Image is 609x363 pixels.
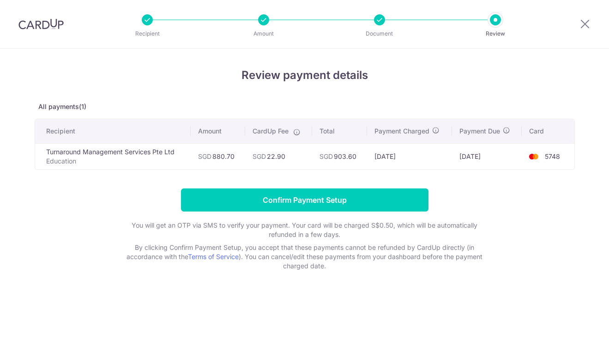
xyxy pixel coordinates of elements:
span: SGD [198,152,211,160]
p: Review [461,29,530,38]
p: Education [46,157,184,166]
td: 903.60 [312,143,367,169]
td: [DATE] [367,143,452,169]
input: Confirm Payment Setup [181,188,428,212]
p: By clicking Confirm Payment Setup, you accept that these payments cannot be refunded by CardUp di... [120,243,489,271]
th: Recipient [35,119,191,143]
p: You will get an OTP via SMS to verify your payment. Your card will be charged S$0.50, which will ... [120,221,489,239]
img: CardUp [18,18,64,30]
span: SGD [320,152,333,160]
h4: Review payment details [35,67,575,84]
a: Terms of Service [188,253,239,260]
td: 22.90 [245,143,312,169]
td: 880.70 [191,143,245,169]
td: Turnaround Management Services Pte Ltd [35,143,191,169]
span: Payment Due [459,127,500,136]
p: Recipient [113,29,181,38]
th: Card [522,119,574,143]
td: [DATE] [452,143,522,169]
span: CardUp Fee [253,127,289,136]
span: Payment Charged [374,127,429,136]
th: Total [312,119,367,143]
img: <span class="translation_missing" title="translation missing: en.account_steps.new_confirm_form.b... [525,151,543,162]
p: Amount [229,29,298,38]
span: 5748 [545,152,560,160]
th: Amount [191,119,245,143]
span: SGD [253,152,266,160]
p: All payments(1) [35,102,575,111]
p: Document [345,29,414,38]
